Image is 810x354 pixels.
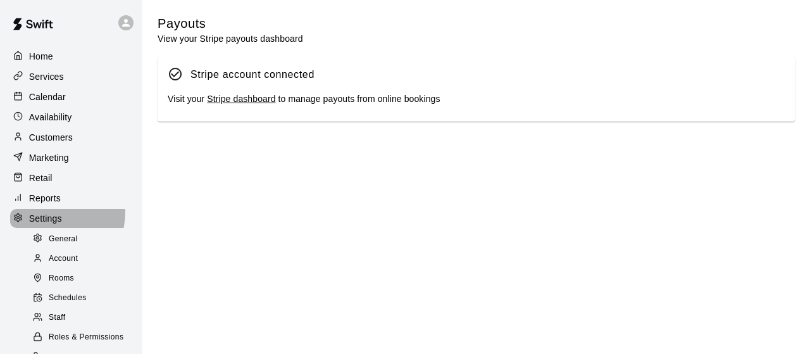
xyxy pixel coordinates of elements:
h5: Payouts [158,15,303,32]
div: Staff [30,309,137,327]
a: Customers [10,128,132,147]
a: Home [10,47,132,66]
p: Settings [29,212,62,225]
span: Staff [49,312,65,324]
div: Roles & Permissions [30,329,137,346]
a: Settings [10,209,132,228]
a: Retail [10,168,132,187]
a: Staff [30,308,142,328]
a: Availability [10,108,132,127]
a: Roles & Permissions [30,328,142,348]
span: Roles & Permissions [49,331,123,344]
div: Account [30,250,137,268]
a: Stripe dashboard [207,94,275,104]
div: Schedules [30,289,137,307]
p: Reports [29,192,61,205]
div: Stripe account connected [190,66,315,83]
span: Rooms [49,272,74,285]
a: Rooms [30,269,142,289]
span: General [49,233,78,246]
p: Customers [29,131,73,144]
div: Rooms [30,270,137,288]
p: Retail [29,172,53,184]
div: General [30,231,137,248]
div: Visit your to manage payouts from online bookings [168,92,785,106]
p: Services [29,70,64,83]
p: Calendar [29,91,66,103]
a: Reports [10,189,132,208]
a: Marketing [10,148,132,167]
p: Availability [29,111,72,123]
p: View your Stripe payouts dashboard [158,32,303,45]
a: Calendar [10,87,132,106]
a: General [30,229,142,249]
a: Account [30,249,142,269]
a: Schedules [30,289,142,308]
span: Schedules [49,292,87,305]
p: Marketing [29,151,69,164]
span: Account [49,253,78,265]
p: Home [29,50,53,63]
a: Services [10,67,132,86]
